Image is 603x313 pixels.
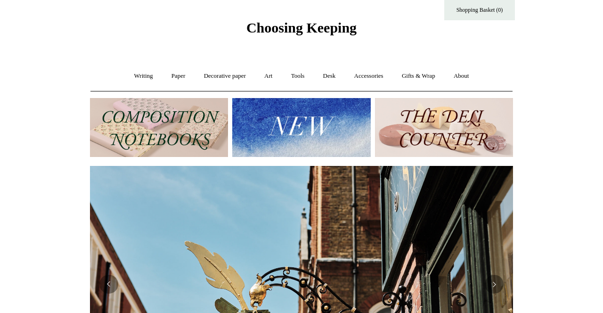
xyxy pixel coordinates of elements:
button: Previous [99,275,118,294]
a: Art [256,64,281,89]
a: Tools [283,64,313,89]
span: Choosing Keeping [246,20,357,35]
a: Accessories [346,64,392,89]
a: Paper [163,64,194,89]
img: The Deli Counter [375,98,513,157]
img: 202302 Composition ledgers.jpg__PID:69722ee6-fa44-49dd-a067-31375e5d54ec [90,98,228,157]
a: About [445,64,478,89]
a: Writing [126,64,162,89]
a: Gifts & Wrap [393,64,444,89]
a: Decorative paper [196,64,254,89]
a: Desk [315,64,344,89]
a: Choosing Keeping [246,27,357,34]
button: Next [485,275,504,294]
img: New.jpg__PID:f73bdf93-380a-4a35-bcfe-7823039498e1 [232,98,370,157]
